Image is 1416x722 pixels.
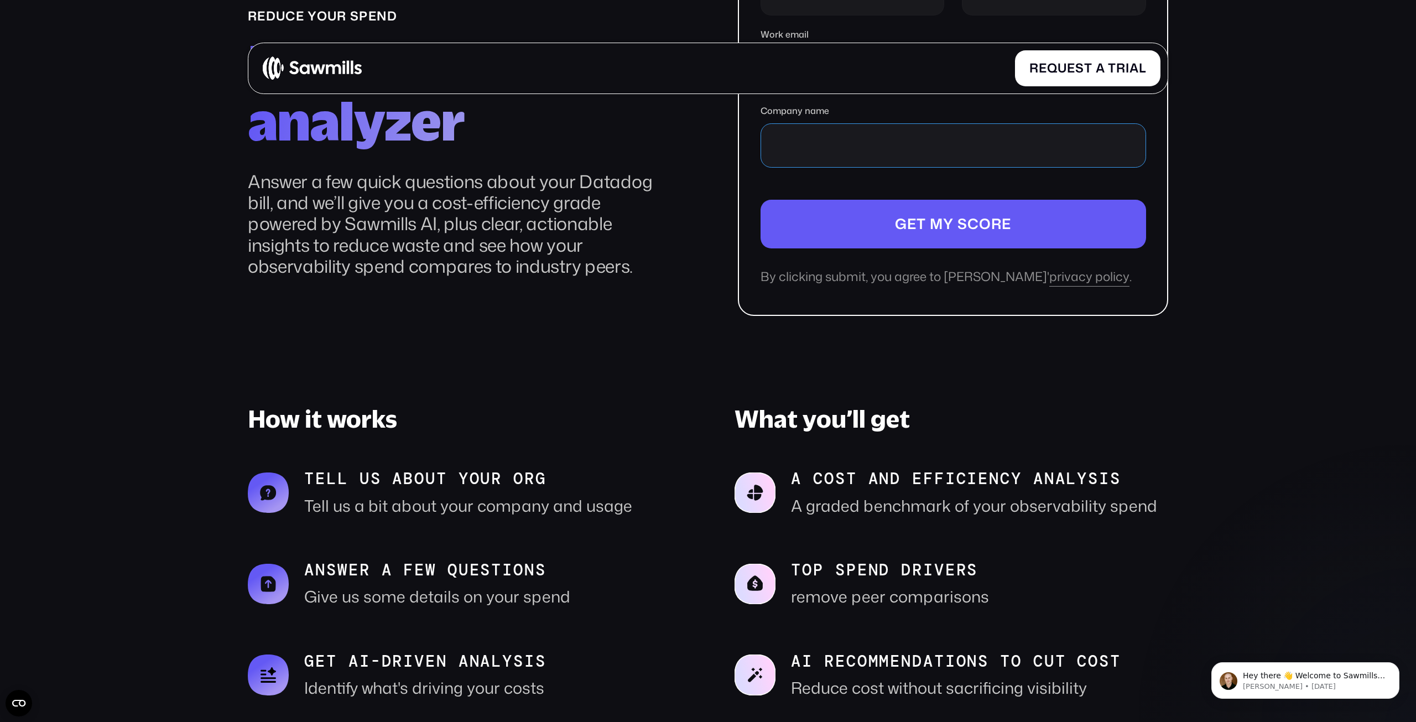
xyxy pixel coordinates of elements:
[791,586,989,607] p: remove peer comparisons
[248,9,667,24] div: reduce your spend
[1116,61,1126,76] span: r
[304,469,632,489] p: tell us about your org
[1067,61,1075,76] span: e
[304,586,570,607] p: Give us some details on your spend
[1039,61,1047,76] span: e
[791,678,1121,698] p: Reduce cost without sacrificing visibility
[304,652,546,671] p: Get AI-driven analysis
[1129,61,1139,76] span: a
[248,171,667,277] p: Answer a few quick questions about your Datadog bill, and we’ll give you a cost-efficiency grade ...
[1139,61,1147,76] span: l
[1096,61,1105,76] span: a
[248,404,681,434] h3: How it works
[1195,639,1416,716] iframe: Intercom notifications message
[1029,61,1039,76] span: R
[791,560,989,580] p: Top Spend Drivers
[6,690,32,716] button: Open CMP widget
[1084,61,1092,76] span: t
[1126,61,1129,76] span: i
[1049,269,1129,287] a: privacy policy
[1075,61,1084,76] span: s
[761,269,1146,287] div: By clicking submit, you agree to [PERSON_NAME]' .
[304,678,546,698] p: Identify what's driving your costs
[1047,61,1058,76] span: q
[1015,50,1160,86] a: Requestatrial
[735,404,1168,434] h3: What you’ll get
[304,496,632,516] p: Tell us a bit about your company and usage
[791,469,1157,489] p: A cost and efficiency analysis
[791,652,1121,671] p: AI recommendations to cut cost
[791,496,1157,516] p: A graded benchmark of your observability spend
[1058,61,1067,76] span: u
[761,29,1146,40] label: Work email
[304,560,570,580] p: answer a few questions
[248,34,667,149] h2: Datadog cost analyzer
[1108,61,1116,76] span: t
[761,106,1146,116] label: Company name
